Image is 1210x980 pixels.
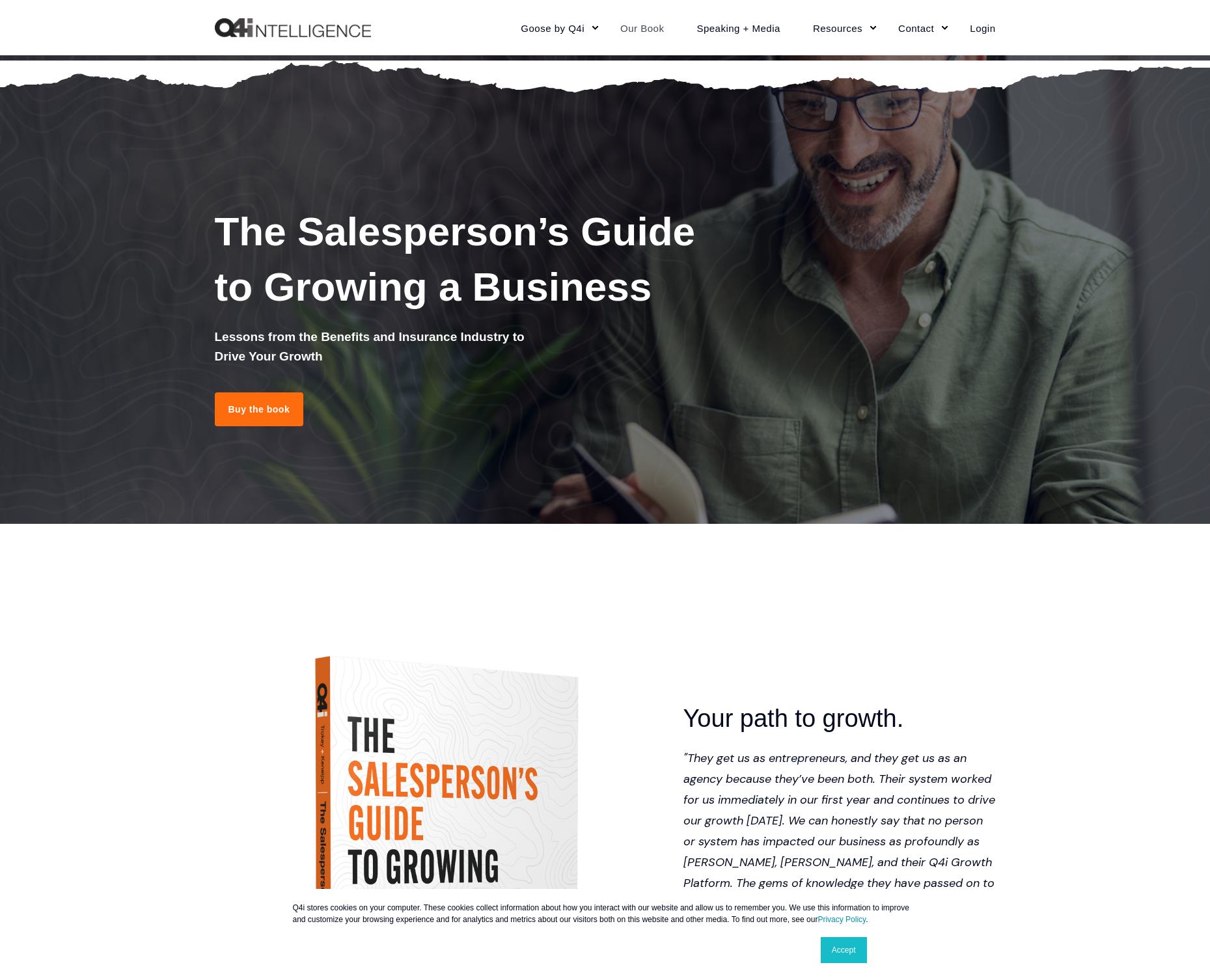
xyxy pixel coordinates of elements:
[821,937,867,963] a: Accept
[683,750,995,912] em: "They get us as entrepreneurs, and they get us as an agency because they’ve been both. Their syst...
[215,209,696,309] span: The Salesperson’s Guide to Growing a Business
[215,18,371,38] img: Q4intelligence, LLC logo
[293,902,918,925] p: Q4i stores cookies on your computer. These cookies collect information about how you interact wit...
[683,702,996,735] h2: Your path to growth.
[215,18,371,38] a: Back to Home
[215,327,540,366] h5: Lessons from the Benefits and Insurance Industry to Drive Your Growth
[215,392,304,426] a: Buy the book
[818,915,866,924] a: Privacy Policy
